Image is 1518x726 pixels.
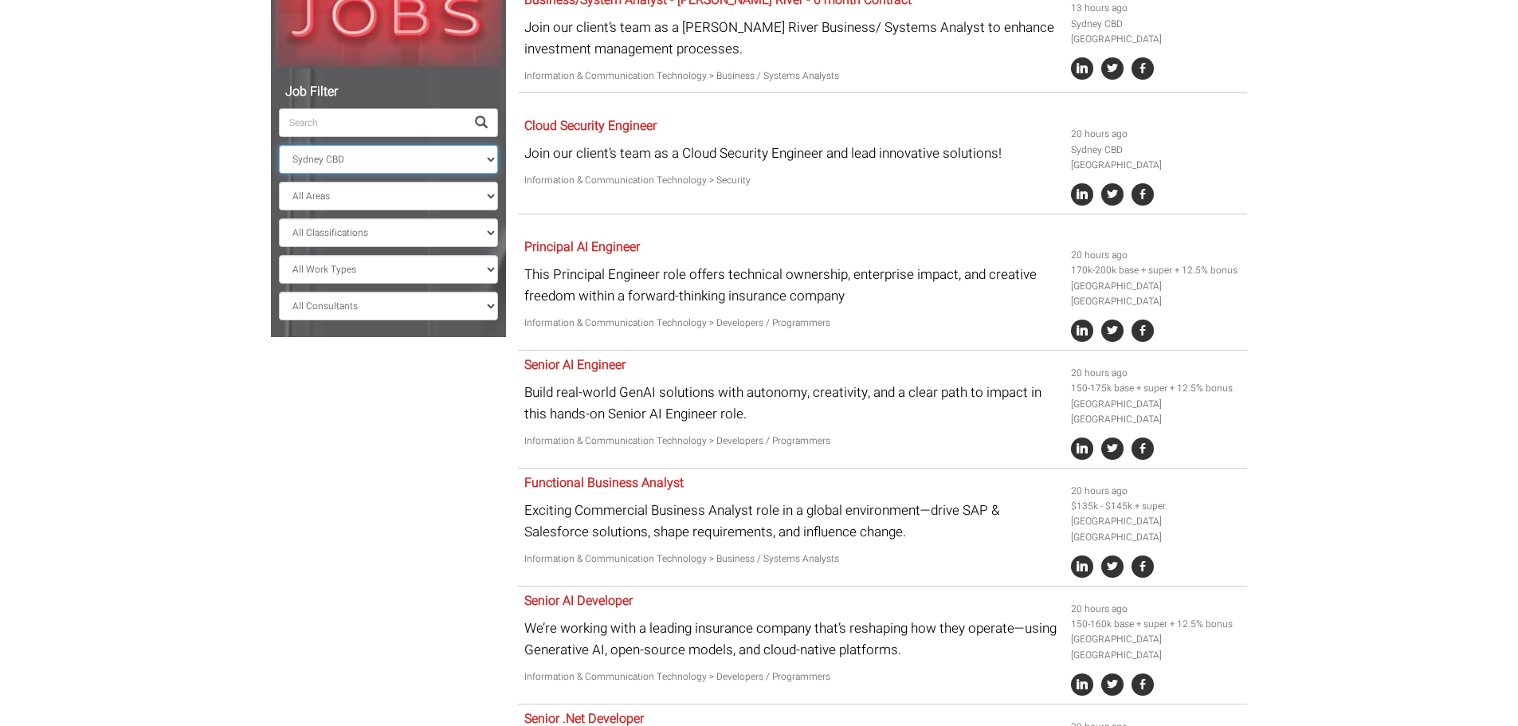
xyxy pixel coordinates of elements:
li: 20 hours ago [1071,127,1241,142]
li: Sydney CBD [GEOGRAPHIC_DATA] [1071,17,1241,47]
input: Search [279,108,465,137]
a: Cloud Security Engineer [524,116,657,135]
p: Join our client’s team as a Cloud Security Engineer and lead innovative solutions! [524,143,1059,164]
li: Sydney CBD [GEOGRAPHIC_DATA] [1071,143,1241,173]
li: 13 hours ago [1071,1,1241,16]
a: Principal AI Engineer [524,237,640,257]
li: 20 hours ago [1071,248,1241,263]
h5: Job Filter [279,85,498,100]
p: Join our client’s team as a [PERSON_NAME] River Business/ Systems Analyst to enhance investment m... [524,17,1059,60]
p: Information & Communication Technology > Security [524,173,1059,188]
p: Information & Communication Technology > Business / Systems Analysts [524,69,1059,84]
